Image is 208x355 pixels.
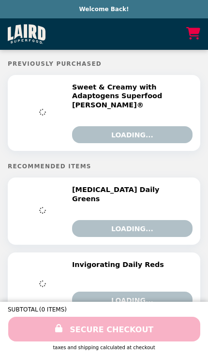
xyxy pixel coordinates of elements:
img: Brand Logo [8,24,45,44]
p: Welcome Back! [79,6,129,13]
h5: Previously Purchased [8,60,200,67]
span: SUBTOTAL [8,306,39,313]
h2: Invigorating Daily Reds [72,260,168,269]
h5: Recommended Items [8,163,200,170]
div: Taxes and Shipping calculated at checkout [8,345,200,350]
h2: [MEDICAL_DATA] Daily Greens [72,185,191,203]
h2: Sweet & Creamy with Adaptogens Superfood [PERSON_NAME]® [72,83,191,109]
span: ( 0 ITEMS ) [39,306,67,313]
